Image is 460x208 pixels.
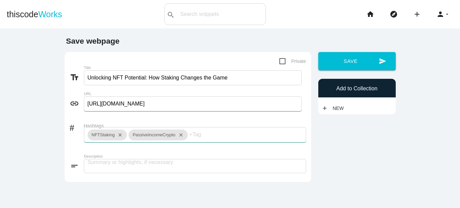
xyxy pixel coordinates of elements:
a: addNew [322,102,347,114]
div: PassiveIncomeCrypto [129,130,187,140]
i: close [176,130,184,140]
input: +Tag [189,128,230,142]
i: add [322,102,328,114]
b: Save webpage [66,37,119,45]
i: link [70,99,84,108]
label: Hashtags [84,123,306,129]
i: add [413,3,421,25]
i: text_fields [70,73,84,82]
i: explore [390,3,398,25]
button: sendSave [318,52,396,70]
i: close [115,130,123,140]
i: person [436,3,444,25]
label: URL [84,92,262,96]
span: Works [38,9,62,19]
input: Enter link to webpage [84,96,302,111]
i: # [70,121,84,131]
i: arrow_drop_down [444,3,450,25]
button: search [165,4,177,25]
i: short_text [70,161,84,171]
i: search [167,4,175,26]
input: Search snippets [177,7,266,21]
input: What does this link to? [84,70,302,85]
label: Title [84,66,262,70]
span: Private [279,57,306,66]
label: Description [84,154,262,159]
div: NFTStaking [88,130,127,140]
i: send [379,52,386,70]
a: thiscodeWorks [7,3,62,25]
h6: Add to Collection [322,86,392,92]
i: home [366,3,374,25]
